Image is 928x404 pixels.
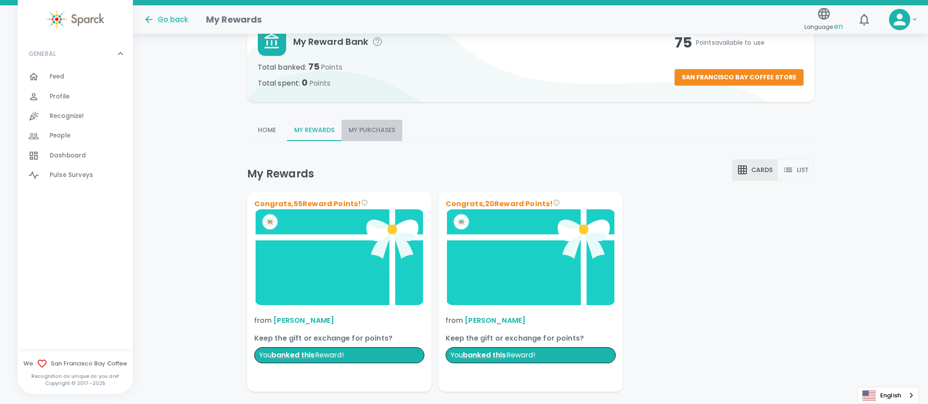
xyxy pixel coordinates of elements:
[858,387,919,404] aside: Language selected: English
[675,69,804,86] button: San Francisco Bay Coffee Store
[446,315,616,326] p: from
[834,21,843,31] span: en
[18,67,133,188] div: GENERAL
[273,315,334,326] a: [PERSON_NAME]
[18,146,133,165] a: Dashboard
[342,120,402,141] button: My Purchases
[858,387,919,404] div: Language
[302,76,330,89] span: 0
[446,199,616,209] p: Congrats, 20 Reward Points!
[18,9,133,30] a: Sparck logo
[50,112,84,121] span: Recognize!
[50,72,65,81] span: Feed
[28,49,56,58] p: GENERAL
[696,38,765,47] span: Points available to use
[18,373,133,380] p: Recognition as unique as you are!
[18,380,133,387] p: Copyright © 2017 - 2025
[732,159,778,181] button: cards
[50,171,93,180] span: Pulse Surveys
[254,347,424,363] p: You Reward!
[361,199,368,206] svg: Congrats on your reward! You can either redeem the total reward points for something else with th...
[801,4,846,35] button: Language:en
[258,59,675,74] p: Total banked :
[858,387,919,404] a: English
[50,131,70,140] span: People
[18,126,133,145] a: People
[258,75,675,90] p: Total spent :
[18,87,133,106] a: Profile
[254,333,424,344] p: Keep the gift or exchange for points?
[50,92,70,101] span: Profile
[272,350,315,360] span: You banked this reward. This reward amount was already added to your wallet balance
[254,199,424,209] p: Congrats, 55 Reward Points!
[309,78,331,88] span: Points
[247,120,287,141] button: Home
[446,209,616,305] img: Brand logo
[777,159,814,181] button: list
[18,165,133,185] a: Pulse Surveys
[675,34,804,51] h4: 75
[308,60,342,73] span: 75
[247,120,814,141] div: rewards-tabs
[446,333,616,344] p: Keep the gift or exchange for points?
[804,21,843,33] span: Language:
[47,9,104,30] img: Sparck logo
[732,159,814,181] div: text alignment
[254,209,424,305] img: Brand logo
[247,167,315,181] h5: My Rewards
[446,347,616,363] p: You Reward!
[50,151,86,160] span: Dashboard
[18,358,133,369] span: We San Francisco Bay Coffee
[463,350,506,360] span: You banked this reward. This reward amount was already added to your wallet balance
[254,315,424,326] p: from
[18,67,133,86] a: Feed
[293,35,675,49] span: My Reward Bank
[287,120,342,141] button: My Rewards
[465,315,525,326] a: [PERSON_NAME]
[144,14,188,25] button: Go back
[206,12,262,27] h1: My Rewards
[18,106,133,126] a: Recognize!
[553,199,560,206] svg: Congrats on your reward! You can either redeem the total reward points for something else with th...
[18,40,133,67] div: GENERAL
[321,62,342,72] span: Points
